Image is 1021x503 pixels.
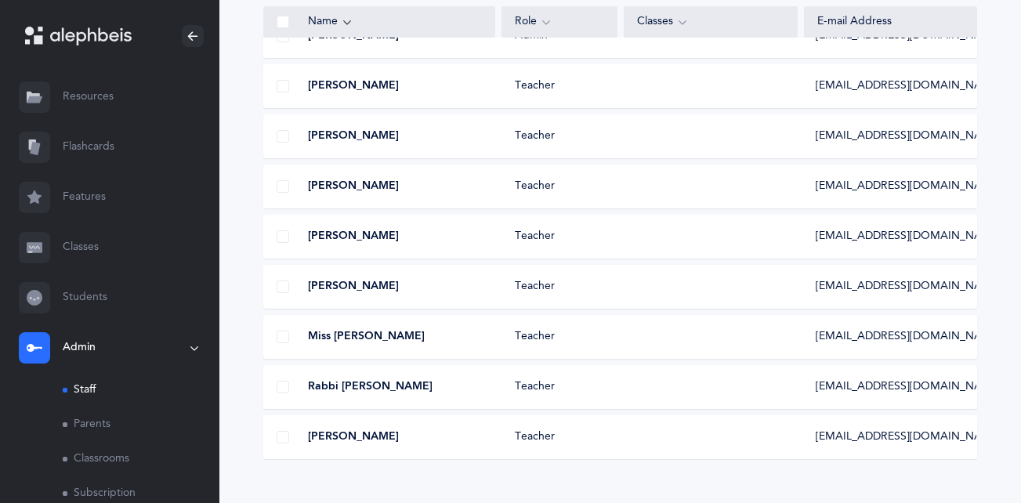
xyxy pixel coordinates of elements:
span: Rabbi [PERSON_NAME] [308,379,433,395]
div: Teacher [502,78,618,94]
span: [PERSON_NAME] [308,78,399,94]
span: [EMAIL_ADDRESS][DOMAIN_NAME] [816,329,1001,345]
div: Teacher [502,379,618,395]
div: Name [308,13,482,31]
span: [EMAIL_ADDRESS][DOMAIN_NAME] [816,179,1001,194]
a: Parents [63,407,219,442]
div: Teacher [502,429,618,445]
span: [PERSON_NAME] [308,229,399,244]
a: Classrooms [63,442,219,476]
span: [EMAIL_ADDRESS][DOMAIN_NAME] [816,128,1001,144]
div: Teacher [502,179,618,194]
div: Classes [637,13,784,31]
span: [PERSON_NAME] [308,128,399,144]
span: [PERSON_NAME] [308,179,399,194]
span: [EMAIL_ADDRESS][DOMAIN_NAME] [816,229,1001,244]
div: Teacher [502,229,618,244]
span: [EMAIL_ADDRESS][DOMAIN_NAME] [816,279,1001,295]
span: [EMAIL_ADDRESS][DOMAIN_NAME] [816,379,1001,395]
span: [PERSON_NAME] [308,279,399,295]
span: [PERSON_NAME] [308,429,399,445]
div: Teacher [502,128,618,144]
div: Role [515,13,604,31]
span: [EMAIL_ADDRESS][DOMAIN_NAME] [816,78,1001,94]
span: Miss [PERSON_NAME] [308,329,425,345]
div: E-mail Address [817,14,964,30]
a: Staff [63,373,219,407]
div: Teacher [502,329,618,345]
span: [EMAIL_ADDRESS][DOMAIN_NAME] [816,429,1001,445]
div: Teacher [502,279,618,295]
